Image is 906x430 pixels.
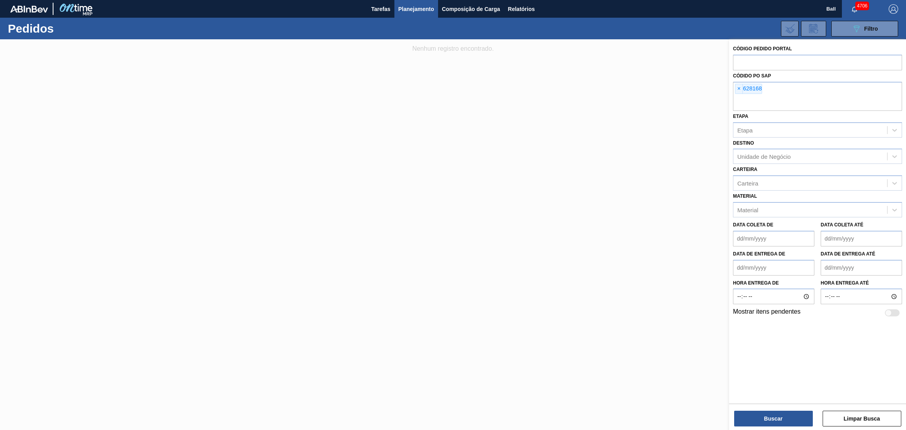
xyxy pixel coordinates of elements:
[855,2,869,10] span: 4706
[733,114,748,119] label: Etapa
[821,251,875,257] label: Data de Entrega até
[508,4,535,14] span: Relatórios
[842,4,867,15] button: Notificações
[10,6,48,13] img: TNhmsLtSVTkK8tSr43FrP2fwEKptu5GPRR3wAAAABJRU5ErkJggg==
[733,251,785,257] label: Data de Entrega de
[821,277,902,289] label: Hora entrega até
[831,21,898,37] button: Filtro
[889,4,898,14] img: Logout
[733,222,773,228] label: Data coleta de
[737,127,753,133] div: Etapa
[864,26,878,32] span: Filtro
[733,231,814,246] input: dd/mm/yyyy
[733,46,792,51] label: Código Pedido Portal
[737,153,791,160] div: Unidade de Negócio
[733,308,801,318] label: Mostrar itens pendentes
[821,231,902,246] input: dd/mm/yyyy
[733,193,757,199] label: Material
[733,260,814,276] input: dd/mm/yyyy
[733,277,814,289] label: Hora entrega de
[371,4,390,14] span: Tarefas
[442,4,500,14] span: Composição de Carga
[781,21,799,37] div: Importar Negociações dos Pedidos
[821,222,863,228] label: Data coleta até
[735,84,762,94] div: 628168
[733,140,754,146] label: Destino
[801,21,826,37] div: Solicitação de Revisão de Pedidos
[737,180,758,187] div: Carteira
[398,4,434,14] span: Planejamento
[821,260,902,276] input: dd/mm/yyyy
[735,84,743,94] span: ×
[733,167,757,172] label: Carteira
[737,206,758,213] div: Material
[733,73,771,79] label: Códido PO SAP
[8,24,129,33] h1: Pedidos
